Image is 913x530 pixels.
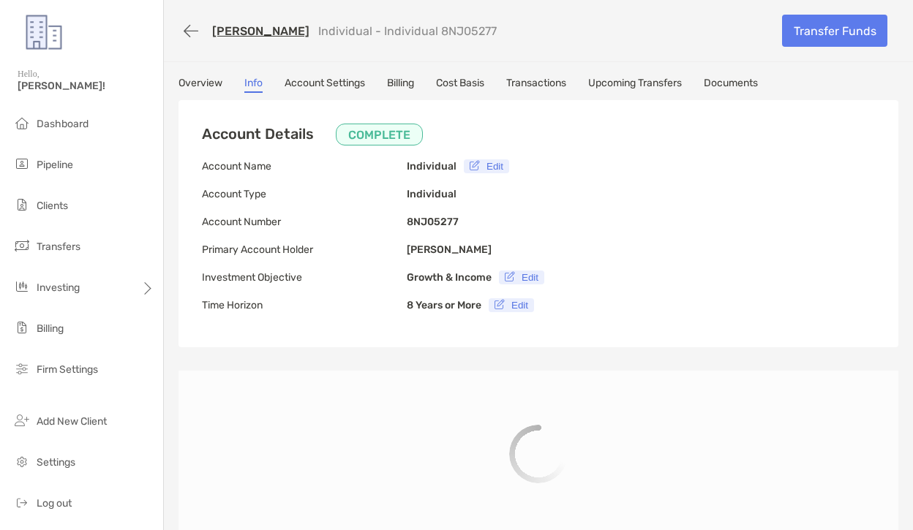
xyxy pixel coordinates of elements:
span: Investing [37,281,80,294]
img: dashboard icon [13,114,31,132]
a: Account Settings [285,77,365,93]
p: Primary Account Holder [202,241,407,259]
img: settings icon [13,453,31,470]
p: Time Horizon [202,296,407,314]
span: Transfers [37,241,80,253]
img: billing icon [13,319,31,336]
span: Firm Settings [37,363,98,376]
button: Edit [499,270,544,284]
img: investing icon [13,278,31,295]
p: Investment Objective [202,268,407,287]
b: [PERSON_NAME] [407,243,492,256]
img: clients icon [13,196,31,213]
p: Account Name [202,157,407,175]
a: Overview [179,77,222,93]
b: 8 Years or More [407,299,481,311]
a: Cost Basis [436,77,484,93]
button: Edit [464,159,509,173]
img: pipeline icon [13,155,31,173]
a: Documents [704,77,758,93]
span: Add New Client [37,415,107,428]
a: Upcoming Transfers [588,77,682,93]
a: Billing [387,77,414,93]
p: Individual - Individual 8NJ05277 [318,24,497,38]
span: [PERSON_NAME]! [18,80,154,92]
span: Log out [37,497,72,510]
span: Billing [37,322,64,335]
span: Settings [37,456,75,469]
p: Account Type [202,185,407,203]
a: Transactions [506,77,566,93]
span: Clients [37,200,68,212]
b: Individual [407,160,456,173]
span: Pipeline [37,159,73,171]
b: Growth & Income [407,271,492,284]
a: Transfer Funds [782,15,887,47]
button: Edit [489,298,534,312]
img: logout icon [13,493,31,511]
img: Zoe Logo [18,6,70,58]
img: transfers icon [13,237,31,254]
b: Individual [407,188,456,200]
p: COMPLETE [348,126,410,144]
h3: Account Details [202,124,423,145]
b: 8NJ05277 [407,216,459,228]
img: add_new_client icon [13,412,31,429]
a: [PERSON_NAME] [212,24,309,38]
a: Info [244,77,263,93]
span: Dashboard [37,118,89,130]
img: firm-settings icon [13,360,31,377]
p: Account Number [202,213,407,231]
